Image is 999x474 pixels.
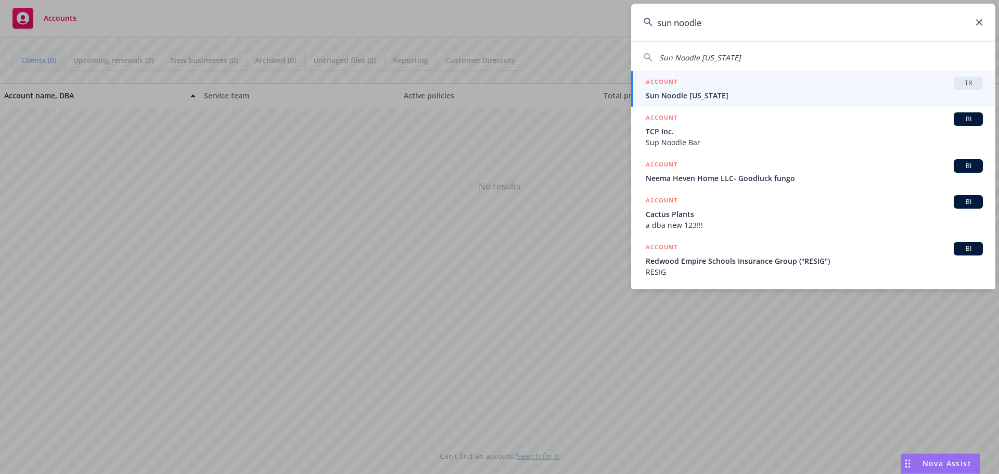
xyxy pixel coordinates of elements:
a: ACCOUNTBINeema Heven Home LLC- Goodluck fungo [631,153,995,189]
span: Sup Noodle Bar [646,137,983,148]
span: a dba new 123!!! [646,220,983,230]
span: Cactus Plants [646,209,983,220]
span: BI [958,197,979,207]
h5: ACCOUNT [646,242,677,254]
span: BI [958,244,979,253]
h5: ACCOUNT [646,159,677,172]
div: Drag to move [901,454,914,473]
span: Redwood Empire Schools Insurance Group ("RESIG") [646,255,983,266]
span: Sun Noodle [US_STATE] [659,53,741,62]
a: ACCOUNTBICactus Plantsa dba new 123!!! [631,189,995,236]
h5: ACCOUNT [646,76,677,89]
span: TR [958,79,979,88]
span: Sun Noodle [US_STATE] [646,90,983,101]
span: BI [958,114,979,124]
span: TCP Inc. [646,126,983,137]
a: ACCOUNTBITCP Inc.Sup Noodle Bar [631,107,995,153]
a: ACCOUNTTRSun Noodle [US_STATE] [631,71,995,107]
span: Neema Heven Home LLC- Goodluck fungo [646,173,983,184]
button: Nova Assist [901,453,980,474]
span: BI [958,161,979,171]
input: Search... [631,4,995,41]
h5: ACCOUNT [646,112,677,125]
a: ACCOUNTBIRedwood Empire Schools Insurance Group ("RESIG")RESIG [631,236,995,283]
span: RESIG [646,266,983,277]
h5: ACCOUNT [646,195,677,208]
span: Nova Assist [923,459,971,468]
